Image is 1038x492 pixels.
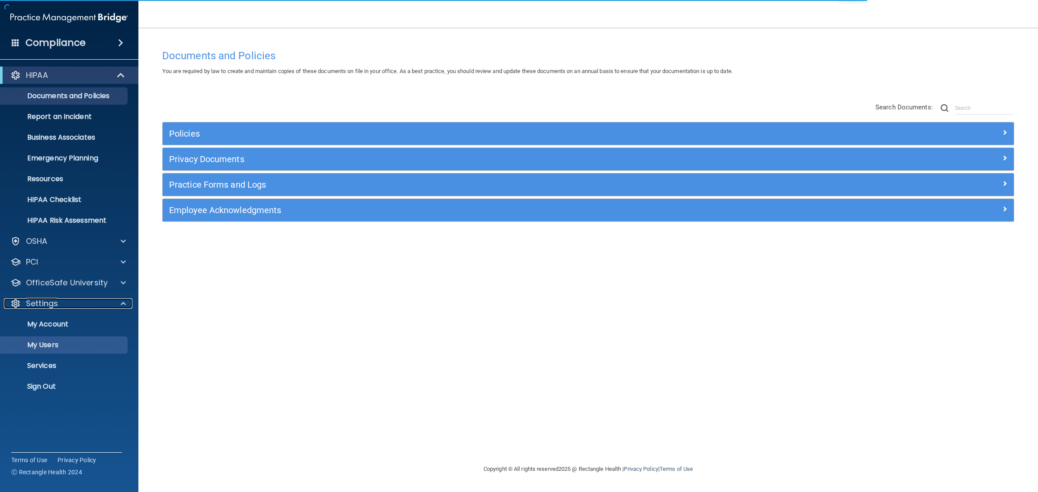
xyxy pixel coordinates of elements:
[6,320,124,329] p: My Account
[430,455,746,483] div: Copyright © All rights reserved 2025 @ Rectangle Health | |
[26,298,58,309] p: Settings
[169,129,795,138] h5: Policies
[26,278,108,288] p: OfficeSafe University
[26,70,48,80] p: HIPAA
[58,456,96,464] a: Privacy Policy
[169,205,795,215] h5: Employee Acknowledgments
[624,466,658,472] a: Privacy Policy
[941,104,948,112] img: ic-search.3b580494.png
[162,50,1014,61] h4: Documents and Policies
[10,9,128,26] img: PMB logo
[169,152,1007,166] a: Privacy Documents
[6,382,124,391] p: Sign Out
[10,236,126,246] a: OSHA
[6,216,124,225] p: HIPAA Risk Assessment
[6,361,124,370] p: Services
[6,195,124,204] p: HIPAA Checklist
[6,175,124,183] p: Resources
[169,203,1007,217] a: Employee Acknowledgments
[26,236,48,246] p: OSHA
[875,103,933,111] span: Search Documents:
[6,92,124,100] p: Documents and Policies
[11,468,82,476] span: Ⓒ Rectangle Health 2024
[10,298,126,309] a: Settings
[660,466,693,472] a: Terms of Use
[26,257,38,267] p: PCI
[955,102,1014,115] input: Search
[10,278,126,288] a: OfficeSafe University
[169,127,1007,141] a: Policies
[162,68,733,74] span: You are required by law to create and maintain copies of these documents on file in your office. ...
[6,112,124,121] p: Report an Incident
[169,178,1007,192] a: Practice Forms and Logs
[169,154,795,164] h5: Privacy Documents
[10,70,125,80] a: HIPAA
[6,154,124,163] p: Emergency Planning
[26,37,86,49] h4: Compliance
[11,456,47,464] a: Terms of Use
[10,257,126,267] a: PCI
[169,180,795,189] h5: Practice Forms and Logs
[6,133,124,142] p: Business Associates
[6,341,124,349] p: My Users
